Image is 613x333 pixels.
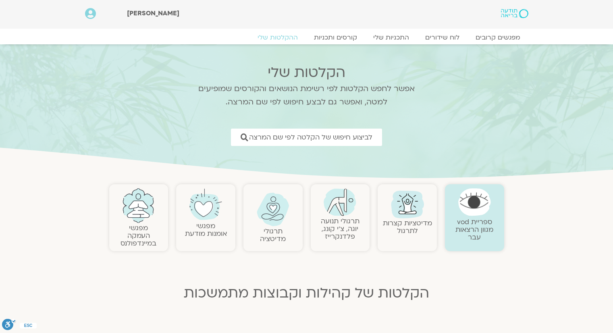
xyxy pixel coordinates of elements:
a: תרגולי תנועהיוגה, צ׳י קונג, פלדנקרייז [321,216,359,241]
a: ספריית vodמגוון הרצאות עבר [455,217,493,242]
h2: הקלטות של קהילות וקבוצות מתמשכות [109,285,504,301]
h2: הקלטות שלי [188,65,426,81]
a: מפגשיהעמקה במיינדפולנס [121,223,156,248]
a: לביצוע חיפוש של הקלטה לפי שם המרצה [231,129,382,146]
a: מפגשים קרובים [468,33,528,42]
span: לביצוע חיפוש של הקלטה לפי שם המרצה [249,133,372,141]
span: [PERSON_NAME] [127,9,179,18]
p: אפשר לחפש הקלטות לפי רשימת הנושאים והקורסים שמופיעים למטה, ואפשר גם לבצע חיפוש לפי שם המרצה. [188,82,426,109]
a: לוח שידורים [417,33,468,42]
a: תרגולימדיטציה [260,227,286,244]
a: התכניות שלי [365,33,417,42]
a: קורסים ותכניות [306,33,365,42]
a: מדיטציות קצרות לתרגול [383,219,432,235]
nav: Menu [85,33,528,42]
a: מפגשיאומנות מודעת [185,221,227,238]
a: ההקלטות שלי [249,33,306,42]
